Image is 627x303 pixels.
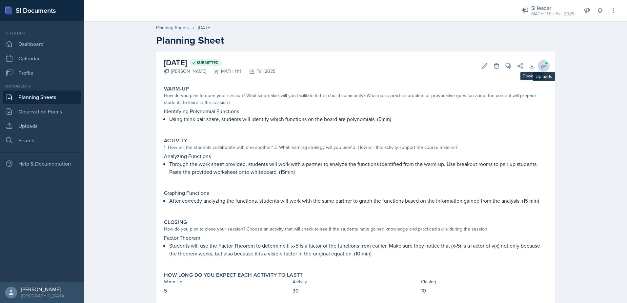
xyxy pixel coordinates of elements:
[3,119,81,132] a: Uploads
[156,34,555,46] h2: Planning Sheet
[164,287,290,294] p: 5
[421,278,547,285] div: Closing
[3,134,81,147] a: Search
[164,219,187,226] label: Closing
[198,24,211,31] div: [DATE]
[206,68,241,75] div: MATH 1111
[164,152,547,160] p: Analyzing Functions
[3,66,81,79] a: Profile
[164,107,547,115] p: Identifying Polynomial Functions
[164,189,547,197] p: Graphing Functions
[169,160,547,176] p: Through the work sheet provided, students will work with a partner to analyze the functions ident...
[531,10,575,17] div: MATH 1111 / Fall 2025
[164,68,206,75] div: [PERSON_NAME]
[293,287,418,294] p: 30
[3,105,81,118] a: Observation Forms
[3,30,81,36] div: Si leader
[164,278,290,285] div: Warm-Up
[164,234,547,242] p: Factor Theorem
[164,144,547,151] div: 1. How will the students collaborate with one another? 2. What learning strategy will you use? 3....
[3,157,81,170] div: Help & Documentation
[3,37,81,51] a: Dashboard
[164,92,547,106] div: How do you plan to open your session? What icebreaker will you facilitate to help build community...
[164,137,187,144] label: Activity
[241,68,275,75] div: Fall 2025
[293,278,418,285] div: Activity
[531,4,575,12] div: Si leader
[21,286,65,293] div: [PERSON_NAME]
[421,287,547,294] p: 10
[197,60,219,65] span: Submitted
[164,57,275,69] h2: [DATE]
[156,24,189,31] a: Planning Sheets
[538,60,550,72] button: Uploads
[21,293,65,299] div: [GEOGRAPHIC_DATA]
[169,115,547,123] p: Using think pair share, students will identify which functions on the board are polynomials. (5min)
[526,60,538,72] button: Download
[164,86,189,92] label: Warm-Up
[3,83,81,89] div: Documents
[164,226,547,232] div: How do you plan to close your session? Choose an activity that will check to see if the students ...
[3,91,81,104] a: Planning Sheets
[3,52,81,65] a: Calendar
[169,242,547,257] p: Students will use the Factor Theorem to determine if x-5 is a factor of the functions from earlie...
[164,272,302,278] label: How long do you expect each activity to last?
[169,197,547,205] p: After correctly analyzing the functions, students will work with the same partner to graph the fu...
